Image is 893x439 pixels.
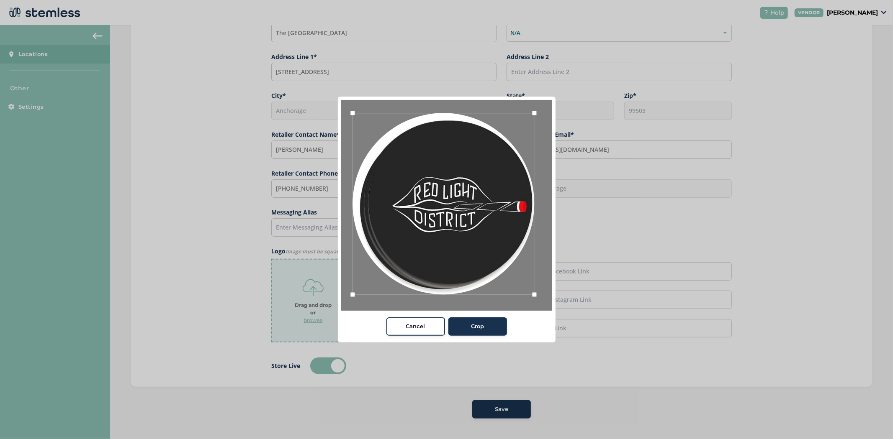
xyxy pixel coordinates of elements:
[406,322,425,331] span: Cancel
[448,317,507,336] button: Crop
[471,322,484,331] span: Crop
[386,317,445,336] button: Cancel
[851,399,893,439] iframe: Chat Widget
